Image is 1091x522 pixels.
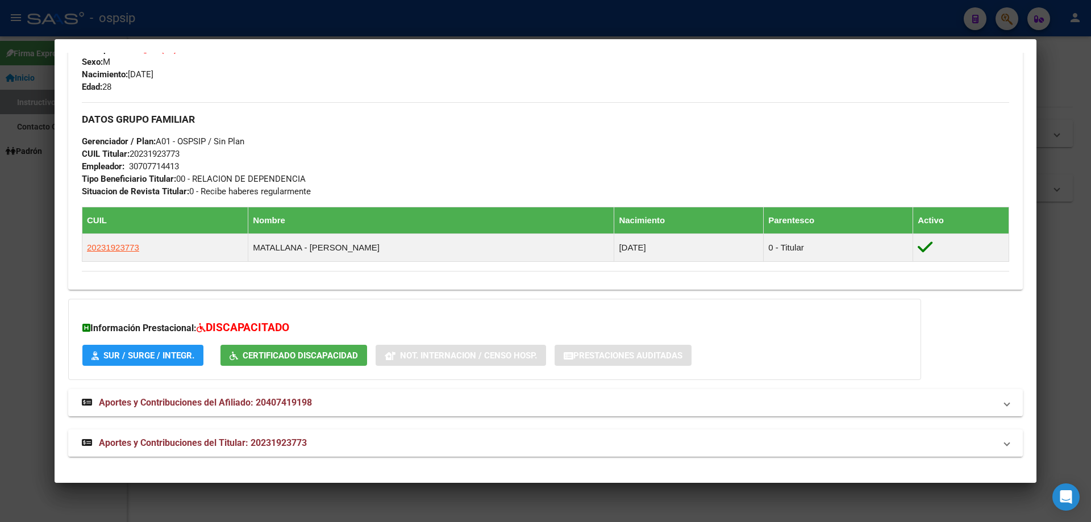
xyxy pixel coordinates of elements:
strong: Situacion de Revista Titular: [82,186,189,197]
span: 20231923773 [87,243,139,252]
h3: Información Prestacional: [82,320,907,336]
span: 28 [82,82,111,92]
strong: Empleador: [82,161,124,172]
strong: Nacimiento: [82,69,128,80]
td: [DATE] [614,234,764,262]
span: 00 - RELACION DE DEPENDENCIA [82,174,306,184]
span: Certificado Discapacidad [243,350,358,361]
strong: CUIL Titular: [82,149,130,159]
mat-expansion-panel-header: Aportes y Contribuciones del Titular: 20231923773 [68,429,1023,457]
span: M [82,57,110,67]
div: 30707714413 [129,160,179,173]
th: Parentesco [764,207,913,234]
th: Nombre [248,207,614,234]
span: Prestaciones Auditadas [573,350,682,361]
strong: Edad: [82,82,102,92]
button: Not. Internacion / Censo Hosp. [376,345,546,366]
button: Prestaciones Auditadas [555,345,692,366]
span: 20231923773 [82,149,180,159]
h3: DATOS GRUPO FAMILIAR [82,113,1009,126]
span: Aportes y Contribuciones del Afiliado: 20407419198 [99,397,312,408]
button: Certificado Discapacidad [220,345,367,366]
strong: Tipo Beneficiario Titular: [82,174,176,184]
strong: Gerenciador / Plan: [82,136,156,147]
mat-expansion-panel-header: Aportes y Contribuciones del Afiliado: 20407419198 [68,389,1023,416]
span: 0 - Recibe haberes regularmente [82,186,311,197]
span: DISCAPACITADO [206,321,289,334]
th: CUIL [82,207,248,234]
strong: Sexo: [82,57,103,67]
span: A01 - OSPSIP / Sin Plan [82,136,244,147]
th: Activo [913,207,1009,234]
span: Not. Internacion / Censo Hosp. [400,350,537,361]
span: [DATE] [82,69,153,80]
td: 0 - Titular [764,234,913,262]
td: MATALLANA - [PERSON_NAME] [248,234,614,262]
button: SUR / SURGE / INTEGR. [82,345,203,366]
div: Open Intercom Messenger [1052,483,1080,511]
th: Nacimiento [614,207,764,234]
span: Aportes y Contribuciones del Titular: 20231923773 [99,437,307,448]
span: SUR / SURGE / INTEGR. [103,350,194,361]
